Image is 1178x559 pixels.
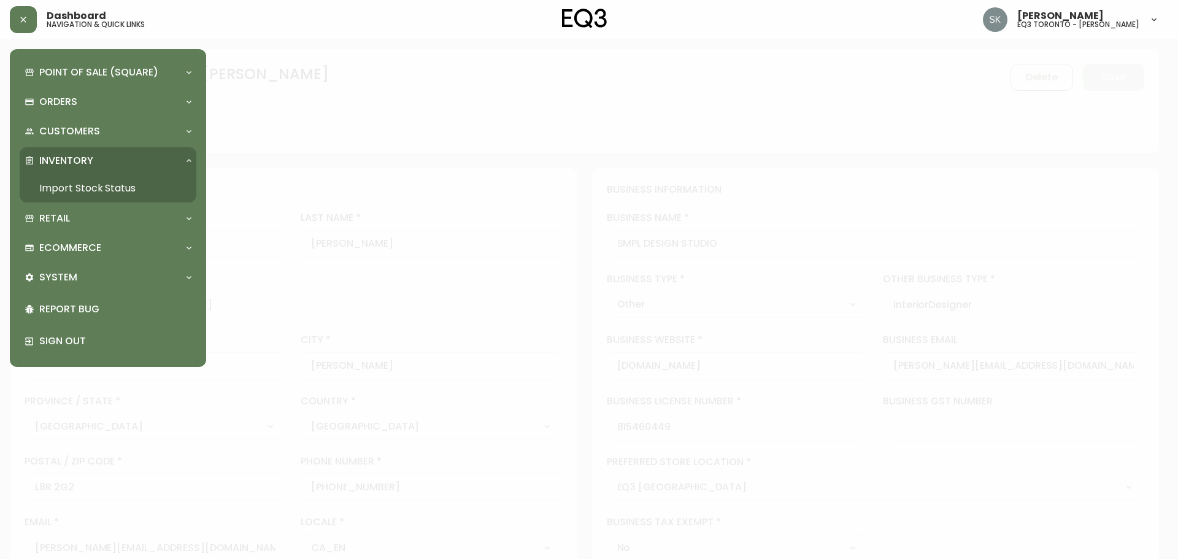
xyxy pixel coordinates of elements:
[39,66,158,79] p: Point of Sale (Square)
[39,125,100,138] p: Customers
[20,293,196,325] div: Report Bug
[1017,21,1139,28] h5: eq3 toronto - [PERSON_NAME]
[47,11,106,21] span: Dashboard
[20,59,196,86] div: Point of Sale (Square)
[20,118,196,145] div: Customers
[20,147,196,174] div: Inventory
[562,9,607,28] img: logo
[39,212,70,225] p: Retail
[1017,11,1104,21] span: [PERSON_NAME]
[39,95,77,109] p: Orders
[20,264,196,291] div: System
[20,325,196,357] div: Sign Out
[20,88,196,115] div: Orders
[983,7,1007,32] img: 2f4b246f1aa1d14c63ff9b0999072a8a
[39,241,101,255] p: Ecommerce
[39,154,93,168] p: Inventory
[20,174,196,202] a: Import Stock Status
[39,271,77,284] p: System
[39,334,191,348] p: Sign Out
[39,303,191,316] p: Report Bug
[47,21,145,28] h5: navigation & quick links
[20,234,196,261] div: Ecommerce
[20,205,196,232] div: Retail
